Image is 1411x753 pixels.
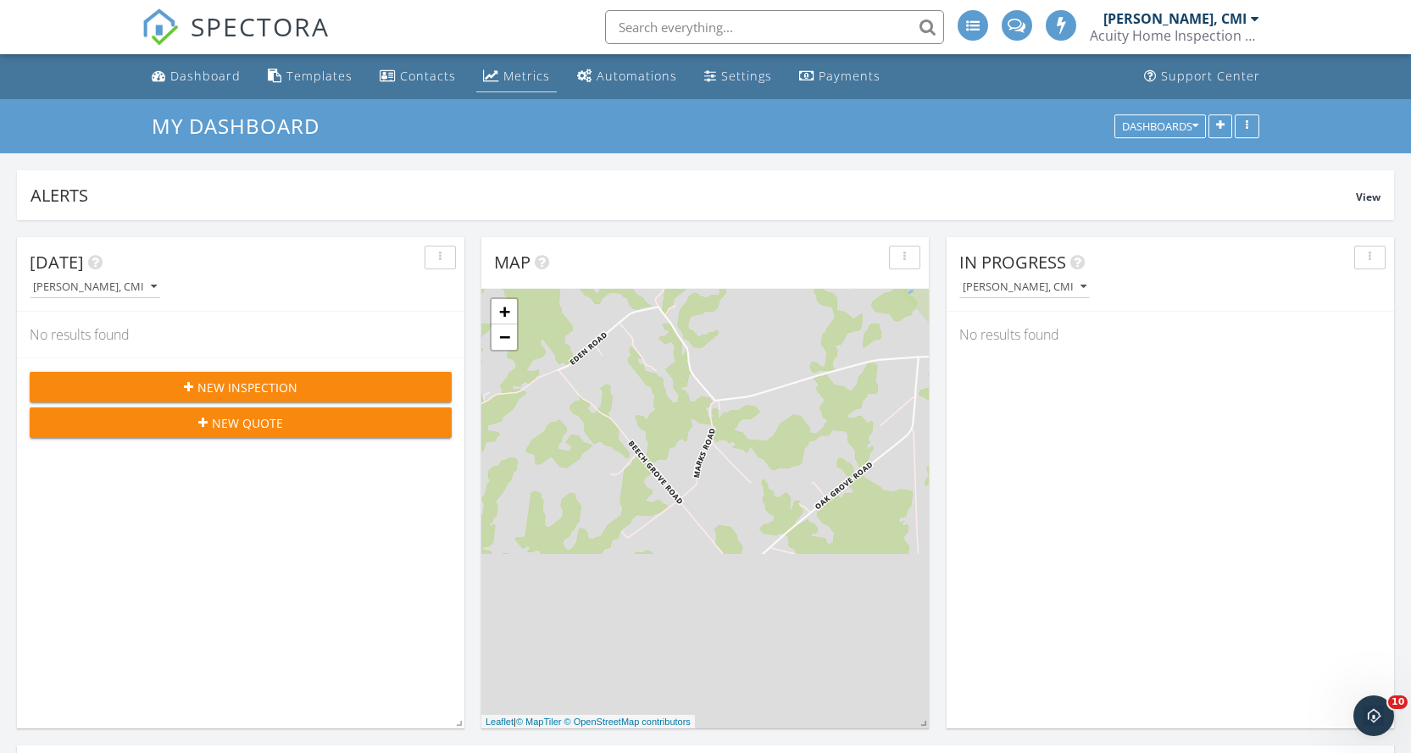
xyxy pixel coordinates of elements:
[170,68,241,84] div: Dashboard
[1161,68,1260,84] div: Support Center
[142,8,179,46] img: The Best Home Inspection Software - Spectora
[1090,27,1259,44] div: Acuity Home Inspection Services
[33,281,157,293] div: [PERSON_NAME], CMI
[605,10,944,44] input: Search everything...
[947,312,1394,357] div: No results found
[486,717,514,727] a: Leaflet
[516,717,562,727] a: © MapTiler
[564,717,691,727] a: © OpenStreetMap contributors
[597,68,677,84] div: Automations
[1137,61,1267,92] a: Support Center
[191,8,330,44] span: SPECTORA
[31,184,1356,207] div: Alerts
[142,23,330,58] a: SPECTORA
[212,414,283,432] span: New Quote
[30,407,452,438] button: New Quote
[963,281,1086,293] div: [PERSON_NAME], CMI
[17,312,464,357] div: No results found
[30,251,84,274] span: [DATE]
[145,61,247,92] a: Dashboard
[30,276,160,299] button: [PERSON_NAME], CMI
[494,251,531,274] span: Map
[1356,190,1380,204] span: View
[1103,10,1247,27] div: [PERSON_NAME], CMI
[1122,120,1198,132] div: Dashboards
[1353,695,1394,736] iframe: Intercom live chat
[697,61,779,92] a: Settings
[1388,695,1408,709] span: 10
[373,61,463,92] a: Contacts
[197,379,297,396] span: New Inspection
[152,112,334,140] a: My Dashboard
[959,276,1090,299] button: [PERSON_NAME], CMI
[261,61,359,92] a: Templates
[792,61,887,92] a: Payments
[721,68,772,84] div: Settings
[286,68,353,84] div: Templates
[503,68,550,84] div: Metrics
[819,68,880,84] div: Payments
[492,324,517,350] a: Zoom out
[570,61,684,92] a: Automations (Advanced)
[959,251,1066,274] span: In Progress
[476,61,557,92] a: Metrics
[400,68,456,84] div: Contacts
[30,372,452,402] button: New Inspection
[492,299,517,324] a: Zoom in
[481,715,695,729] div: |
[1114,114,1206,138] button: Dashboards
